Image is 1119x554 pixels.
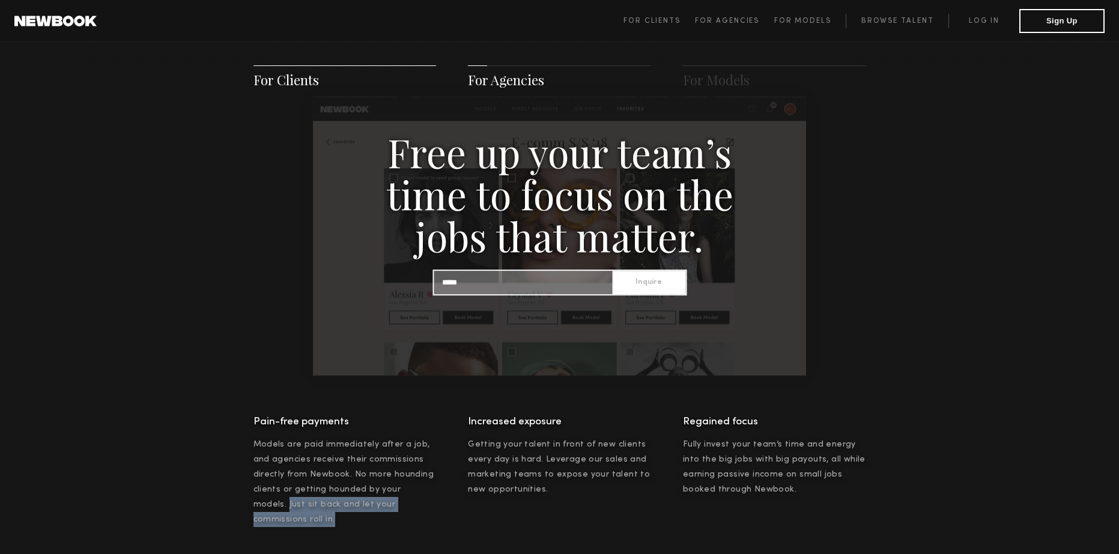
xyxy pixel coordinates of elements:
a: For Agencies [695,14,774,28]
a: For Models [683,71,750,89]
span: Getting your talent in front of new clients every day is hard. Leverage our sales and marketing t... [468,441,650,493]
button: Inquire [612,271,685,294]
span: For Models [774,17,831,25]
a: Log in [948,14,1019,28]
a: For Clients [253,71,319,89]
span: For Agencies [695,17,759,25]
button: Sign Up [1019,9,1105,33]
a: For Agencies [468,71,544,89]
h4: Regained focus [683,413,866,431]
a: For Models [774,14,846,28]
a: For Clients [623,14,695,28]
h3: Free up your team’s time to focus on the jobs that matter. [353,131,767,257]
h4: Pain-free payments [253,413,437,431]
a: Browse Talent [846,14,948,28]
span: For Clients [623,17,681,25]
span: Models are paid immediately after a job, and agencies receive their commissions directly from New... [253,441,434,523]
h4: Increased exposure [468,413,651,431]
span: Fully invest your team’s time and energy into the big jobs with big payouts, all while earning pa... [683,441,866,493]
